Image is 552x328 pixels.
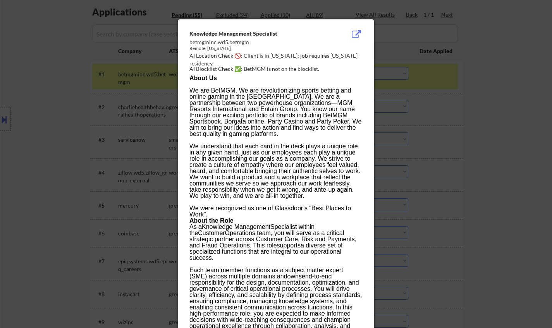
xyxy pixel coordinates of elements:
[198,230,225,236] span: Customer
[189,217,234,224] span: About the Role
[277,242,301,249] span: supports
[189,38,323,46] div: betmgminc.wd5.betmgm
[189,223,202,230] span: As a
[189,75,217,81] b: About Us
[189,30,323,38] div: Knowledge Management Specialist
[189,75,362,218] p: We are BetMGM. We are revolutionizing sports betting and online gaming in the [GEOGRAPHIC_DATA]. ...
[189,267,343,280] span: Each team member functions as a subject matter expert (SME) across multiple domains and
[189,230,356,249] span: Operations team, you will serve as a critical strategic partner across Customer Care, Risk and Pa...
[189,45,323,52] div: Remote, [US_STATE]
[189,242,342,261] span: a diverse set of specialized functions that are integral to our operational success.
[189,65,366,73] div: AI Blocklist Check ✅: BetMGM is not on the blocklist.
[189,223,315,236] span: Specialist within the
[202,223,270,230] span: Knowledge Management
[189,52,366,67] div: AI Location Check 🚫: Client is in [US_STATE]; job requires [US_STATE] residency.
[287,273,302,280] span: owns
